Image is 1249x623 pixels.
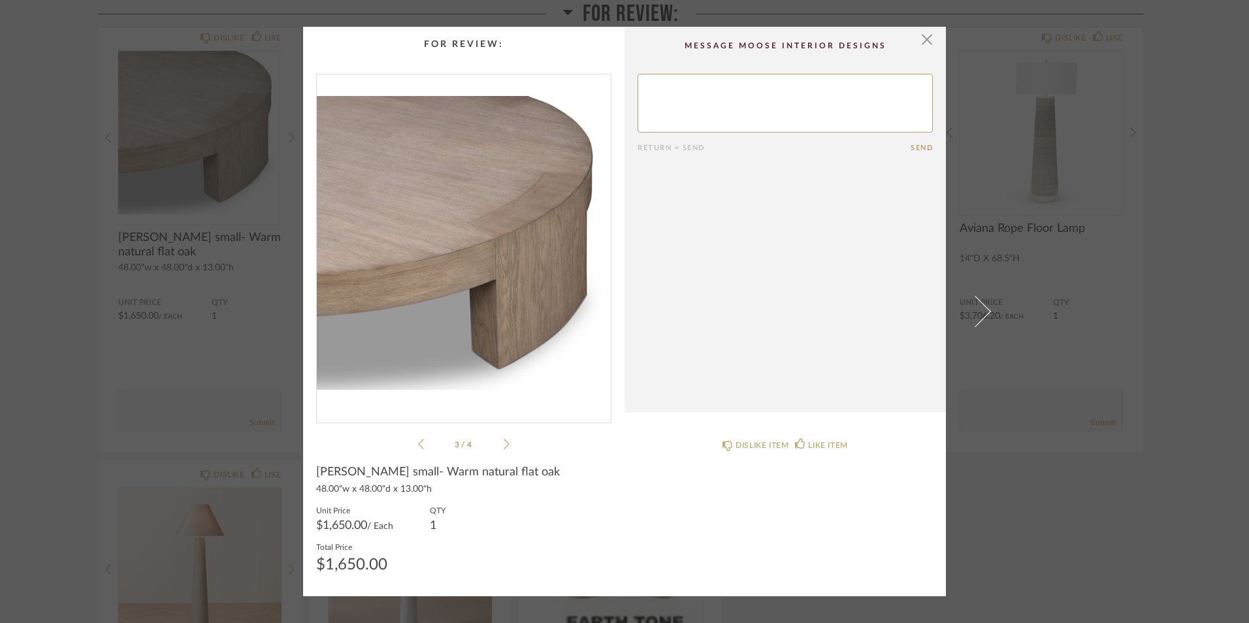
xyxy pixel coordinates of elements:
[316,520,367,532] span: $1,650.00
[317,74,611,412] div: 2
[316,485,611,495] div: 48.00"w x 48.00"d x 13.00"h
[316,557,387,573] div: $1,650.00
[316,505,393,515] label: Unit Price
[317,74,611,412] img: 2a5d73db-da34-44eb-b8fd-e1470835b79f_1000x1000.jpg
[367,522,393,531] span: / Each
[316,465,560,479] span: [PERSON_NAME] small- Warm natural flat oak
[736,439,788,452] div: DISLIKE ITEM
[430,505,446,515] label: QTY
[467,441,474,449] span: 4
[430,520,446,531] div: 1
[461,441,467,449] span: /
[914,27,940,53] button: Close
[316,541,387,552] label: Total Price
[455,441,461,449] span: 3
[911,144,933,152] button: Send
[638,144,911,152] div: Return = Send
[808,439,847,452] div: LIKE ITEM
